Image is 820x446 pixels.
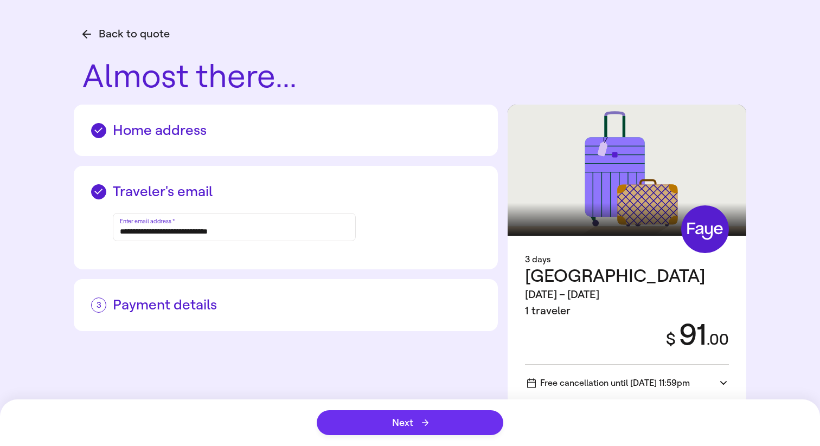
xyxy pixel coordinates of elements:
h2: Home address [91,122,481,139]
h1: Almost there... [82,60,746,94]
button: Back to quote [82,26,170,42]
span: Next [392,418,428,428]
span: $ [666,329,676,349]
span: Free cancellation until [DATE] 11:59pm [527,378,690,388]
div: 3 days [525,253,729,266]
button: Next [317,410,503,435]
div: 1 traveler [525,303,706,319]
h2: Traveler's email [91,183,481,200]
div: [DATE] – [DATE] [525,287,706,303]
h2: Payment details [91,296,481,313]
label: Enter email address [119,216,176,227]
div: 91 [653,319,729,351]
span: . 00 [707,331,729,348]
span: [GEOGRAPHIC_DATA] [525,265,706,287]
